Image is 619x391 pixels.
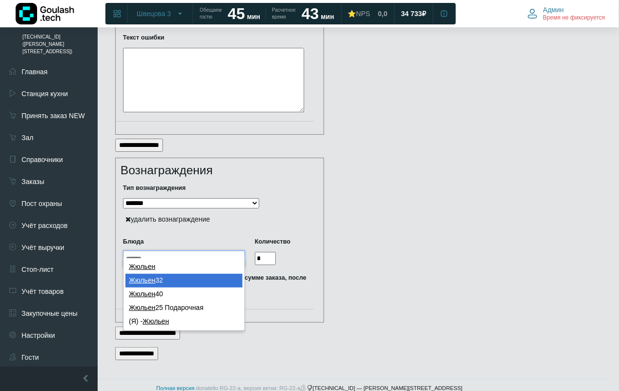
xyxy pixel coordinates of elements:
span: Жюльен [129,276,155,284]
span: Жюльен [129,304,155,311]
div: 40 [125,288,243,301]
div: 25 Подарочная [125,301,243,315]
span: Жюльен [129,290,155,298]
span: Жюльен [143,317,169,325]
div: (Я) - [125,315,243,329]
span: Жюльен [129,263,155,270]
div: 32 [125,274,243,288]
